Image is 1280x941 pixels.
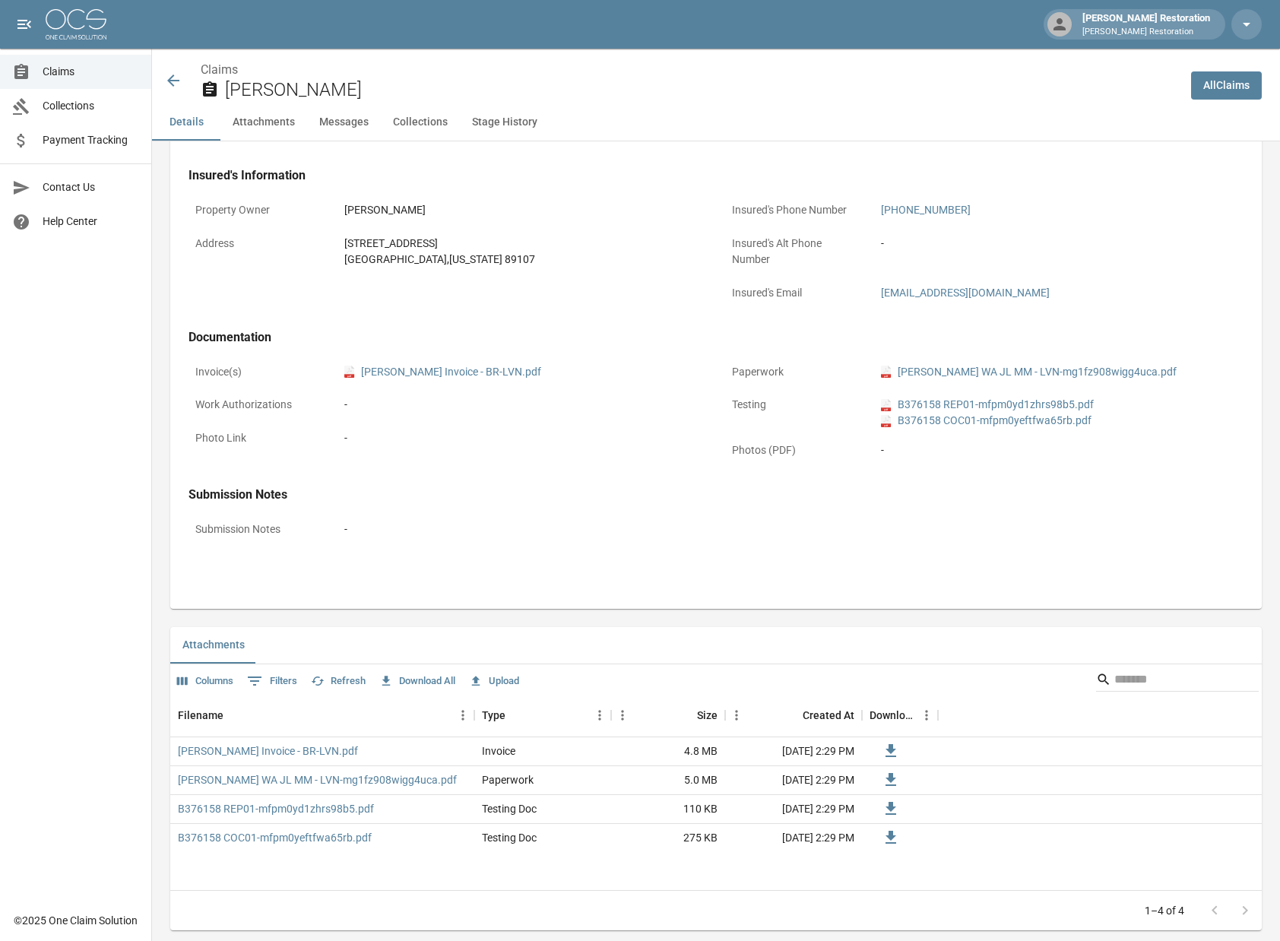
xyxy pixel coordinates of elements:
div: - [881,442,1237,458]
button: Download All [375,670,459,693]
div: 5.0 MB [611,766,725,795]
a: [PHONE_NUMBER] [881,204,971,216]
p: Address [189,229,325,258]
div: Download [870,694,915,737]
div: [PERSON_NAME] [344,202,426,218]
img: ocs-logo-white-transparent.png [46,9,106,40]
h4: Submission Notes [189,487,1244,502]
h4: Documentation [189,330,1244,345]
div: Created At [803,694,854,737]
a: B376158 REP01-mfpm0yd1zhrs98b5.pdf [178,801,374,816]
h4: Insured's Information [189,168,1244,183]
button: Stage History [460,104,550,141]
div: Invoice [482,743,515,759]
div: anchor tabs [152,104,1280,141]
button: Collections [381,104,460,141]
div: Filename [170,694,474,737]
div: Type [474,694,611,737]
div: [DATE] 2:29 PM [725,737,862,766]
a: B376158 COC01-mfpm0yeftfwa65rb.pdf [178,830,372,845]
a: [EMAIL_ADDRESS][DOMAIN_NAME] [881,287,1050,299]
div: [PERSON_NAME] Restoration [1076,11,1216,38]
span: Help Center [43,214,139,230]
p: Insured's Alt Phone Number [725,229,862,274]
p: Insured's Phone Number [725,195,862,225]
div: [DATE] 2:29 PM [725,795,862,824]
div: Size [611,694,725,737]
p: Invoice(s) [189,357,325,387]
a: AllClaims [1191,71,1262,100]
button: Details [152,104,220,141]
span: Payment Tracking [43,132,139,148]
button: Show filters [243,669,301,693]
button: Upload [465,670,523,693]
p: Work Authorizations [189,390,325,420]
div: - [344,430,347,446]
div: Filename [178,694,223,737]
p: Submission Notes [189,515,325,544]
div: - [881,236,884,252]
a: pdf[PERSON_NAME] WA JL MM - LVN-mg1fz908wigg4uca.pdf [881,364,1177,380]
button: open drawer [9,9,40,40]
a: Claims [201,62,238,77]
a: [PERSON_NAME] WA JL MM - LVN-mg1fz908wigg4uca.pdf [178,772,457,787]
div: [DATE] 2:29 PM [725,824,862,853]
p: Photo Link [189,423,325,453]
button: Menu [451,704,474,727]
div: Created At [725,694,862,737]
p: Insured's Email [725,278,862,308]
p: Testing [725,390,862,420]
span: Collections [43,98,139,114]
button: Menu [915,704,938,727]
div: © 2025 One Claim Solution [14,913,138,928]
p: [PERSON_NAME] Restoration [1082,26,1210,39]
div: 275 KB [611,824,725,853]
button: Menu [588,704,611,727]
div: 4.8 MB [611,737,725,766]
button: Messages [307,104,381,141]
div: Paperwork [482,772,534,787]
nav: breadcrumb [201,61,1179,79]
div: related-list tabs [170,627,1262,664]
div: Search [1096,667,1259,695]
button: Select columns [173,670,237,693]
div: Size [697,694,718,737]
a: pdfB376158 COC01-mfpm0yeftfwa65rb.pdf [881,413,1091,429]
button: Menu [611,704,634,727]
div: [GEOGRAPHIC_DATA] , [US_STATE] 89107 [344,252,535,268]
div: 110 KB [611,795,725,824]
span: Contact Us [43,179,139,195]
a: [PERSON_NAME] Invoice - BR-LVN.pdf [178,743,358,759]
p: 1–4 of 4 [1145,903,1184,918]
button: Attachments [220,104,307,141]
a: pdfB376158 REP01-mfpm0yd1zhrs98b5.pdf [881,397,1094,413]
button: Menu [725,704,748,727]
p: Photos (PDF) [725,436,862,465]
div: [DATE] 2:29 PM [725,766,862,795]
div: Type [482,694,505,737]
button: Attachments [170,627,257,664]
div: Testing Doc [482,801,537,816]
span: Claims [43,64,139,80]
p: Property Owner [189,195,325,225]
div: - [344,397,700,413]
h2: [PERSON_NAME] [225,79,1179,101]
div: [STREET_ADDRESS] [344,236,535,252]
p: Paperwork [725,357,862,387]
a: pdf[PERSON_NAME] Invoice - BR-LVN.pdf [344,364,541,380]
div: Testing Doc [482,830,537,845]
div: Download [862,694,938,737]
button: Refresh [307,670,369,693]
div: - [344,521,347,537]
